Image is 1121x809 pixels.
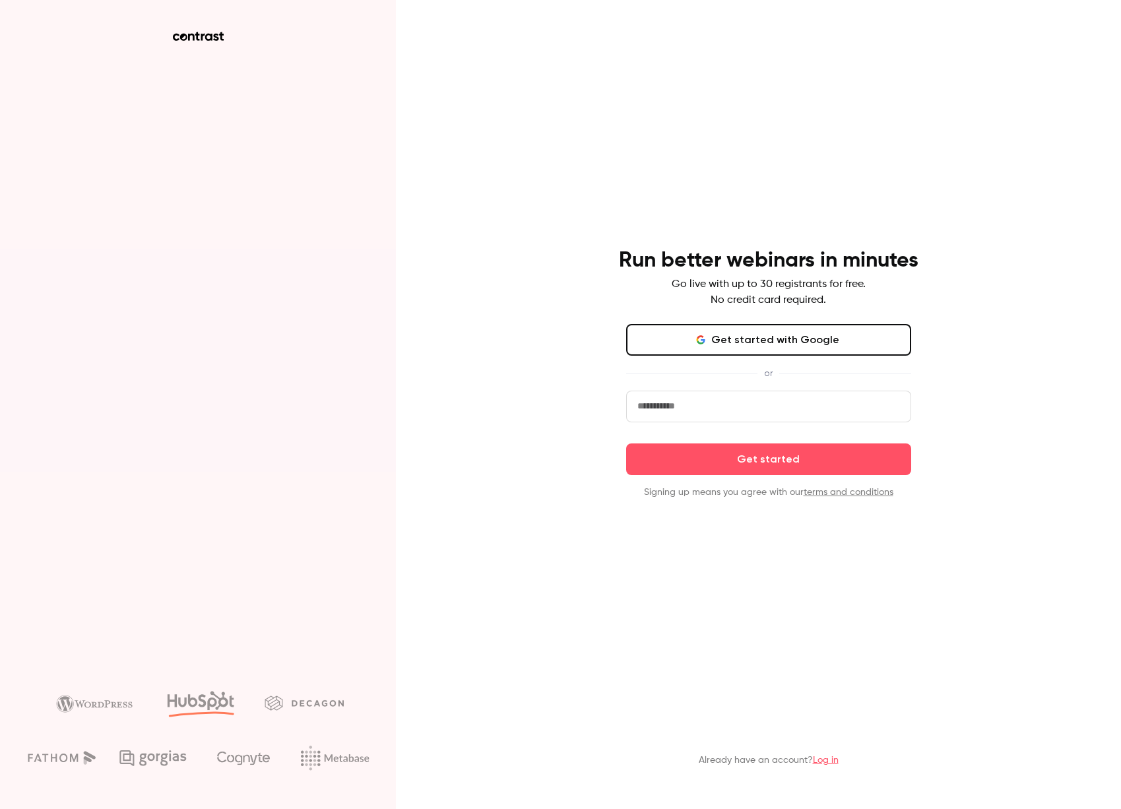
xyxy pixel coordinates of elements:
span: or [757,366,779,380]
a: terms and conditions [804,488,893,497]
a: Log in [813,756,839,765]
button: Get started with Google [626,324,911,356]
h4: Run better webinars in minutes [619,247,918,274]
p: Go live with up to 30 registrants for free. No credit card required. [672,276,866,308]
p: Signing up means you agree with our [626,486,911,499]
p: Already have an account? [699,754,839,767]
img: decagon [265,696,344,710]
button: Get started [626,443,911,475]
